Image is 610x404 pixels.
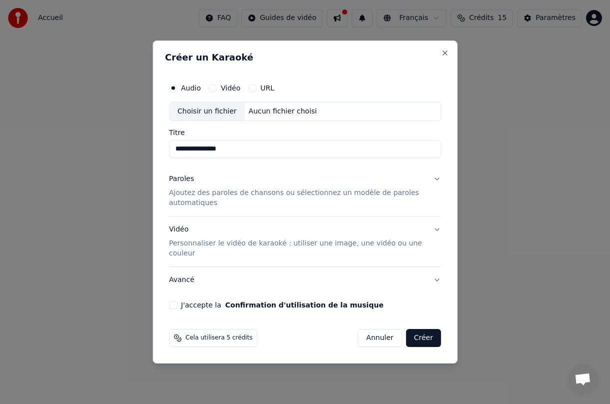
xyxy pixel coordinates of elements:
label: URL [260,84,274,91]
span: Cela utilisera 5 crédits [185,334,252,342]
button: Annuler [358,329,402,347]
div: Choisir un fichier [169,102,244,120]
button: J'accepte la [225,301,384,308]
h2: Créer un Karaoké [165,53,445,62]
label: Audio [181,84,201,91]
div: Aucun fichier choisi [245,106,321,116]
button: VidéoPersonnaliser le vidéo de karaoké : utiliser une image, une vidéo ou une couleur [169,216,441,266]
label: J'accepte la [181,301,383,308]
button: Créer [406,329,441,347]
button: Avancé [169,267,441,293]
p: Personnaliser le vidéo de karaoké : utiliser une image, une vidéo ou une couleur [169,238,425,258]
div: Paroles [169,174,194,184]
button: ParolesAjoutez des paroles de chansons ou sélectionnez un modèle de paroles automatiques [169,166,441,216]
p: Ajoutez des paroles de chansons ou sélectionnez un modèle de paroles automatiques [169,188,425,208]
div: Vidéo [169,224,425,258]
label: Titre [169,129,441,136]
label: Vidéo [221,84,240,91]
